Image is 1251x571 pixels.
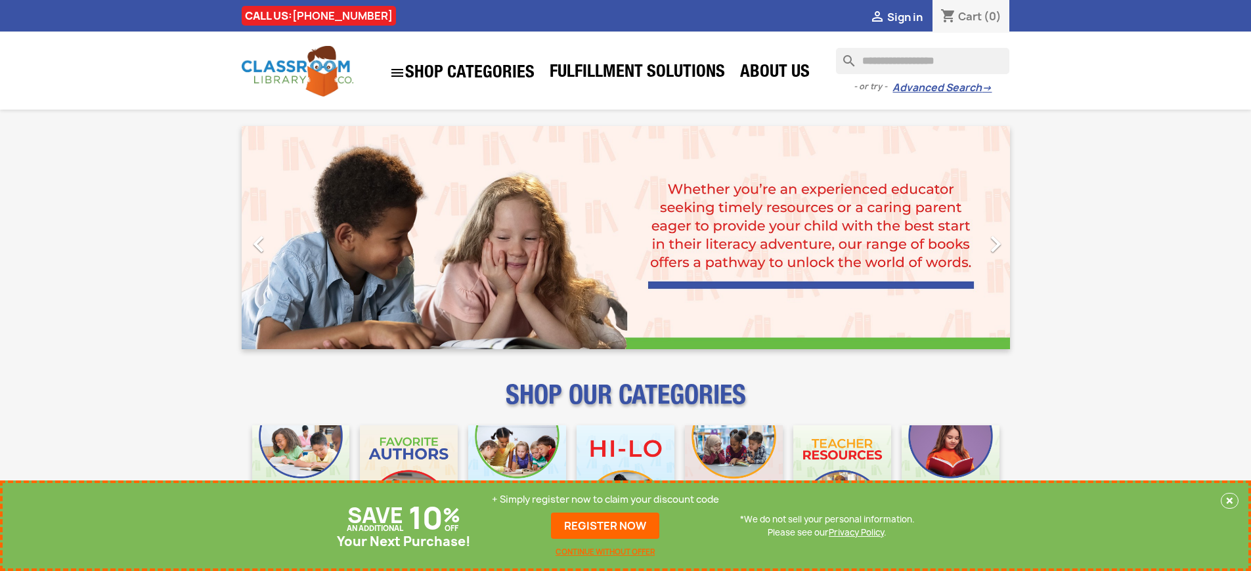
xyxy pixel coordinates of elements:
a: About Us [734,60,816,87]
i:  [242,228,275,261]
img: CLC_Fiction_Nonfiction_Mobile.jpg [685,425,783,523]
input: Search [836,48,1009,74]
img: CLC_Phonics_And_Decodables_Mobile.jpg [468,425,566,523]
p: SHOP OUR CATEGORIES [242,391,1010,415]
a: Previous [242,126,357,349]
img: CLC_HiLo_Mobile.jpg [577,425,674,523]
i: search [836,48,852,64]
a: SHOP CATEGORIES [383,58,541,87]
i:  [979,228,1012,261]
ul: Carousel container [242,126,1010,349]
a:  Sign in [869,10,923,24]
a: Advanced Search→ [892,81,992,95]
i: shopping_cart [940,9,956,25]
span: Cart [958,9,982,24]
img: Classroom Library Company [242,46,353,96]
img: CLC_Teacher_Resources_Mobile.jpg [793,425,891,523]
i:  [389,65,405,81]
a: [PHONE_NUMBER] [292,9,393,23]
span: Sign in [887,10,923,24]
img: CLC_Favorite_Authors_Mobile.jpg [360,425,458,523]
div: CALL US: [242,6,396,26]
span: - or try - [854,80,892,93]
a: Next [894,126,1010,349]
span: (0) [984,9,1001,24]
a: Fulfillment Solutions [543,60,732,87]
img: CLC_Bulk_Mobile.jpg [252,425,350,523]
span: → [982,81,992,95]
i:  [869,10,885,26]
img: CLC_Dyslexia_Mobile.jpg [902,425,999,523]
